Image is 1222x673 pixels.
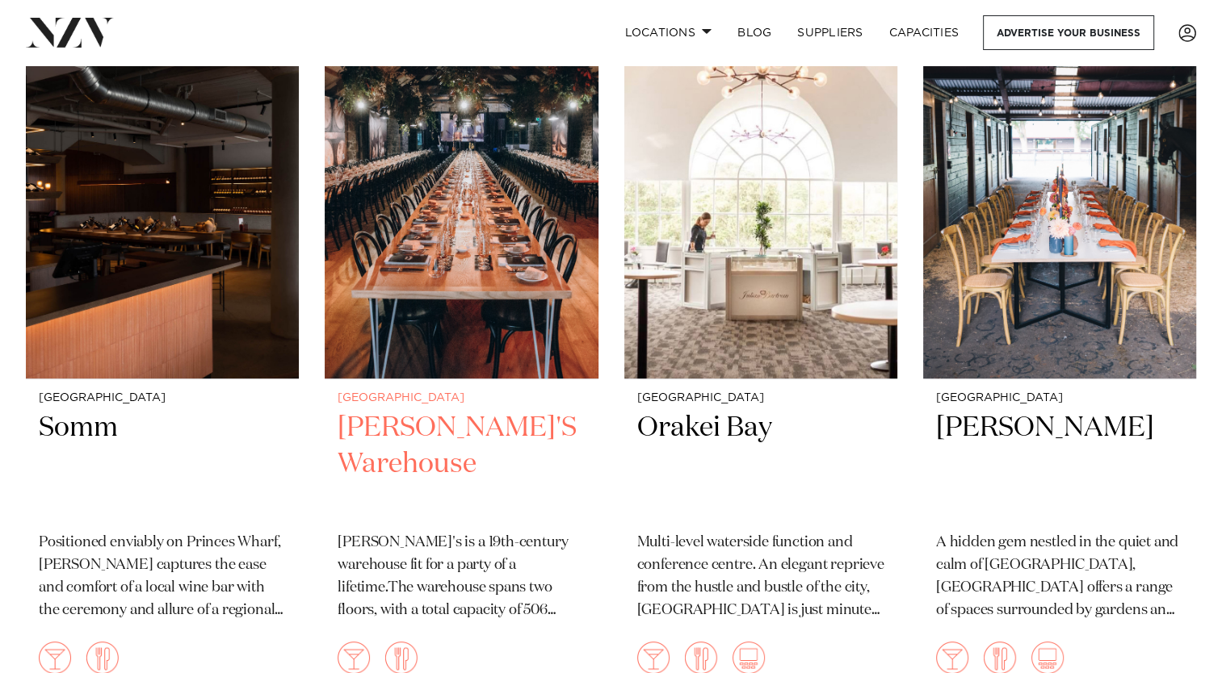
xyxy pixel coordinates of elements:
[338,392,585,404] small: [GEOGRAPHIC_DATA]
[936,532,1183,622] p: A hidden gem nestled in the quiet and calm of [GEOGRAPHIC_DATA], [GEOGRAPHIC_DATA] offers a range...
[876,15,972,50] a: Capacities
[936,392,1183,404] small: [GEOGRAPHIC_DATA]
[637,410,884,519] h2: Orakei Bay
[26,18,114,47] img: nzv-logo.png
[784,15,876,50] a: SUPPLIERS
[338,410,585,519] h2: [PERSON_NAME]'S Warehouse
[724,15,784,50] a: BLOG
[936,410,1183,519] h2: [PERSON_NAME]
[39,392,286,404] small: [GEOGRAPHIC_DATA]
[338,532,585,622] p: [PERSON_NAME]'s is a 19th-century warehouse fit for a party of a lifetime.The warehouse spans two...
[983,15,1154,50] a: Advertise your business
[637,392,884,404] small: [GEOGRAPHIC_DATA]
[611,15,724,50] a: Locations
[39,532,286,622] p: Positioned enviably on Princes Wharf, [PERSON_NAME] captures the ease and comfort of a local wine...
[637,532,884,622] p: Multi-level waterside function and conference centre. An elegant reprieve from the hustle and bus...
[39,410,286,519] h2: Somm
